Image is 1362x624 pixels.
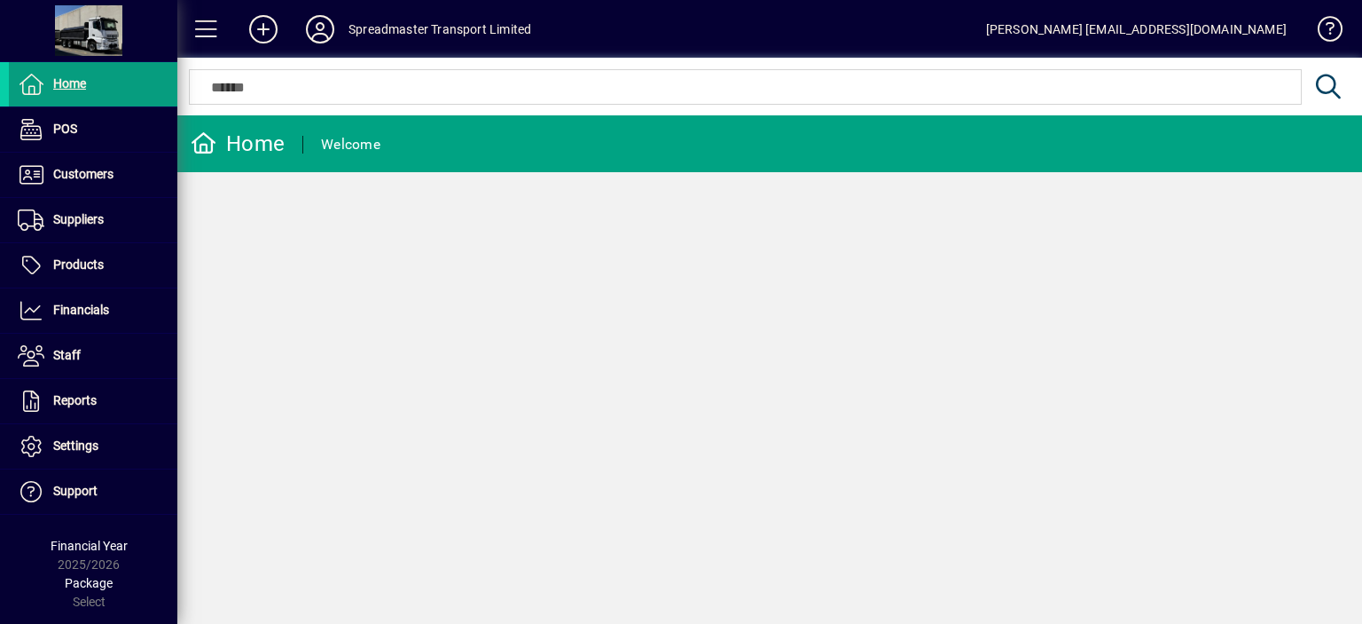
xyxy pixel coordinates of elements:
a: Customers [9,153,177,197]
span: Customers [53,167,113,181]
a: Knowledge Base [1304,4,1340,61]
a: Settings [9,424,177,469]
a: Reports [9,379,177,423]
a: Staff [9,334,177,378]
div: Home [191,130,285,158]
a: Suppliers [9,198,177,242]
span: Home [53,76,86,91]
a: POS [9,107,177,152]
span: Financial Year [51,539,128,553]
span: Settings [53,438,98,453]
span: Suppliers [53,212,104,226]
span: Support [53,484,98,498]
button: Profile [292,13,348,45]
span: Products [53,257,104,272]
div: [PERSON_NAME] [EMAIL_ADDRESS][DOMAIN_NAME] [986,15,1287,43]
span: Financials [53,303,109,317]
a: Financials [9,288,177,333]
div: Welcome [321,130,380,159]
button: Add [235,13,292,45]
div: Spreadmaster Transport Limited [348,15,531,43]
span: POS [53,122,77,136]
span: Package [65,576,113,590]
a: Support [9,470,177,514]
span: Reports [53,393,97,407]
span: Staff [53,348,81,362]
a: Products [9,243,177,288]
